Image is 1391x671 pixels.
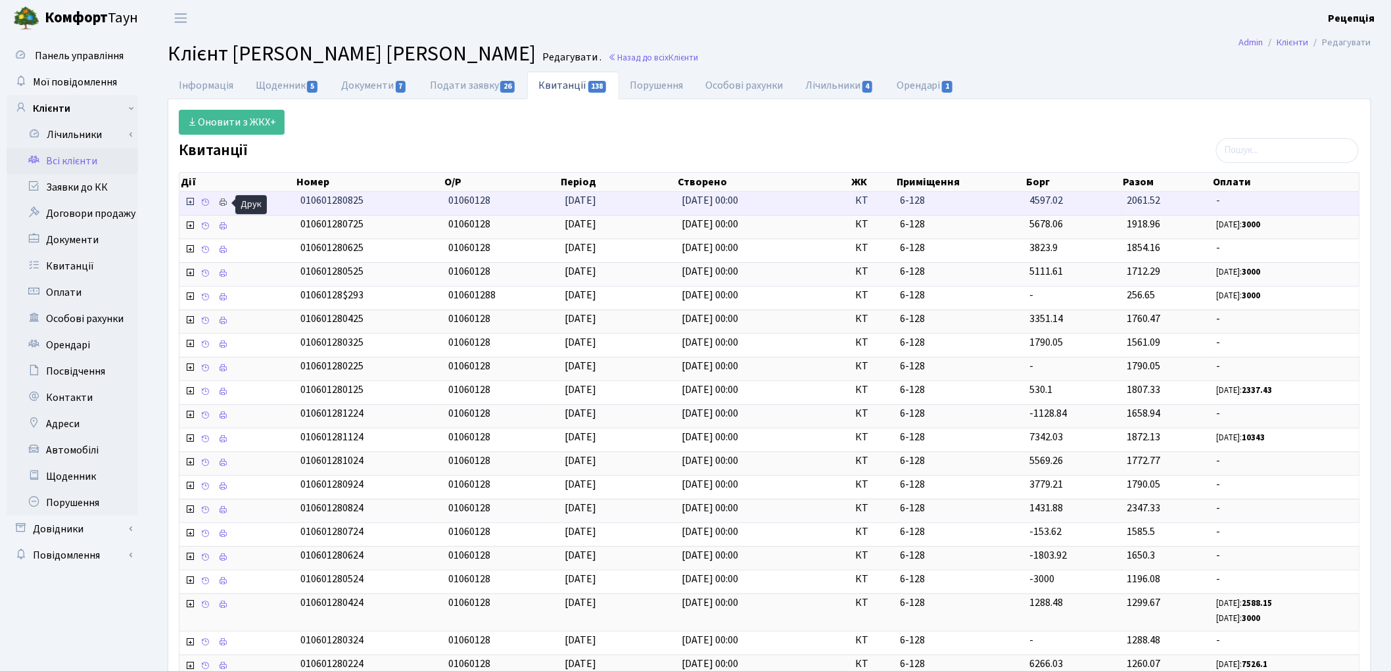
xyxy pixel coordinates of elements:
a: Довідники [7,516,138,542]
span: 1772.77 [1127,453,1160,468]
a: Щоденник [245,72,330,99]
span: 1288.48 [1030,595,1064,610]
span: [DATE] [565,359,596,373]
span: 01060128 [448,406,490,421]
span: 010601280325 [300,335,364,350]
span: 1585.5 [1127,524,1155,539]
a: Панель управління [7,43,138,69]
span: 01060128 [448,312,490,326]
span: 6-128 [901,312,1020,327]
span: - [1217,453,1354,469]
a: Лічильники [15,122,138,148]
span: 6-128 [901,382,1020,398]
span: КТ [855,382,889,398]
a: Мої повідомлення [7,69,138,95]
span: [DATE] 00:00 [682,312,738,326]
span: КТ [855,288,889,303]
span: 01060128 [448,572,490,586]
b: Рецепція [1329,11,1375,26]
nav: breadcrumb [1219,29,1391,57]
span: 01060128 [448,477,490,492]
span: - [1217,359,1354,374]
span: 010601280624 [300,548,364,563]
span: 01060128 [448,193,490,208]
th: Разом [1121,173,1212,191]
span: 010601281124 [300,430,364,444]
b: 2588.15 [1242,597,1273,609]
small: [DATE]: [1217,659,1268,670]
a: Клієнти [7,95,138,122]
span: [DATE] 00:00 [682,288,738,302]
span: [DATE] 00:00 [682,430,738,444]
a: Всі клієнти [7,148,138,174]
span: 7342.03 [1030,430,1064,444]
th: Приміщення [895,173,1025,191]
span: [DATE] 00:00 [682,264,738,279]
span: 7 [396,81,406,93]
th: Період [560,173,676,191]
span: 1790.05 [1127,477,1160,492]
span: КТ [855,572,889,587]
span: 6-128 [901,524,1020,540]
span: 1790.05 [1127,359,1160,373]
span: [DATE] 00:00 [682,595,738,610]
span: -1128.84 [1030,406,1068,421]
span: 1431.88 [1030,501,1064,515]
span: - [1217,335,1354,350]
span: [DATE] [565,217,596,231]
span: [DATE] 00:00 [682,633,738,647]
span: 010601280224 [300,657,364,671]
span: - [1217,501,1354,516]
img: logo.png [13,5,39,32]
span: 1760.47 [1127,312,1160,326]
span: - [1217,406,1354,421]
a: Квитанції [527,72,619,99]
th: О/Р [443,173,559,191]
span: - [1030,359,1034,373]
span: 010601288 [448,288,496,302]
a: Подати заявку [419,72,527,99]
span: 01060128 [448,217,490,231]
a: Порушення [619,72,695,99]
small: [DATE]: [1217,290,1261,302]
span: 010601280324 [300,633,364,647]
th: ЖК [850,173,895,191]
a: Інформація [168,72,245,99]
small: [DATE]: [1217,384,1273,396]
span: 1658.94 [1127,406,1160,421]
small: [DATE]: [1217,432,1265,444]
span: КТ [855,453,889,469]
input: Пошук... [1216,138,1359,163]
small: [DATE]: [1217,266,1261,278]
span: [DATE] [565,382,596,397]
span: [DATE] [565,430,596,444]
span: - [1217,572,1354,587]
span: 6-128 [901,430,1020,445]
span: [DATE] 00:00 [682,241,738,255]
span: 1854.16 [1127,241,1160,255]
th: Номер [295,173,444,191]
span: [DATE] [565,406,596,421]
span: 1299.67 [1127,595,1160,610]
span: 1712.29 [1127,264,1160,279]
span: КТ [855,359,889,374]
span: 2347.33 [1127,501,1160,515]
span: КТ [855,193,889,208]
li: Редагувати [1309,35,1371,50]
span: 6-128 [901,288,1020,303]
a: Заявки до КК [7,174,138,200]
b: 2337.43 [1242,384,1273,396]
span: 010601280825 [300,193,364,208]
span: 010601280924 [300,477,364,492]
span: - [1030,633,1034,647]
span: 1872.13 [1127,430,1160,444]
span: 5 [307,81,318,93]
small: [DATE]: [1217,613,1261,624]
span: 01060128 [448,359,490,373]
span: 010601280824 [300,501,364,515]
span: [DATE] 00:00 [682,477,738,492]
span: -1803.92 [1030,548,1068,563]
a: Документи [330,72,418,99]
span: 010601280524 [300,572,364,586]
span: 01060128 [448,382,490,397]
